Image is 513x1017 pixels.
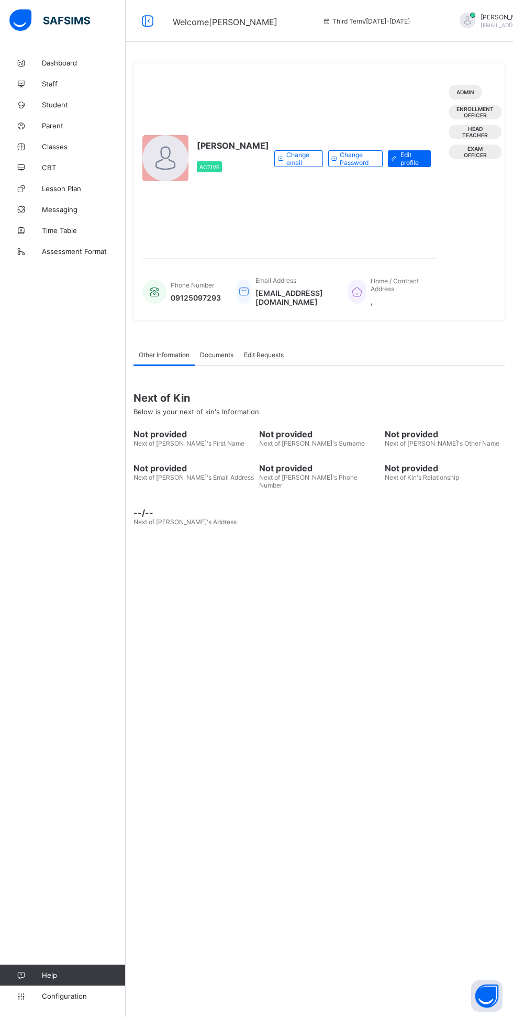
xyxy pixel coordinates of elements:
span: Staff [42,80,126,88]
span: Welcome [PERSON_NAME] [173,17,277,27]
span: Time Table [42,226,126,235]
span: Next of [PERSON_NAME]'s First Name [133,439,244,447]
span: Not provided [385,429,505,439]
span: Documents [200,351,233,359]
span: Next of Kin [133,392,505,404]
span: Not provided [133,429,254,439]
span: Next of [PERSON_NAME]'s Surname [259,439,365,447]
span: Active [199,164,219,170]
span: [EMAIL_ADDRESS][DOMAIN_NAME] [255,289,332,306]
span: Other Information [139,351,189,359]
span: Not provided [259,429,380,439]
span: Not provided [133,463,254,473]
span: Below is your next of kin's Information [133,407,259,416]
span: Not provided [259,463,380,473]
span: Messaging [42,205,126,214]
span: Home / Contract Address [371,277,419,293]
span: Next of Kin's Relationship [385,473,459,481]
span: Next of [PERSON_NAME]'s Other Name [385,439,499,447]
span: Next of [PERSON_NAME]'s Phone Number [259,473,358,489]
span: Head Teacher [456,126,494,138]
span: Student [42,101,126,109]
span: Change Password [340,151,374,167]
span: Edit Requests [244,351,284,359]
span: Help [42,971,125,979]
span: [PERSON_NAME] [197,140,269,151]
span: Next of [PERSON_NAME]'s Address [133,518,237,526]
span: Phone Number [171,281,214,289]
span: CBT [42,163,126,172]
span: session/term information [322,17,410,25]
span: Edit profile [400,151,423,167]
span: Change email [286,151,315,167]
span: Configuration [42,992,125,1000]
span: Parent [42,121,126,130]
span: Exam Officer [456,146,494,158]
span: Admin [456,89,474,95]
span: Enrollment Officer [456,106,494,118]
span: --/-- [133,507,254,518]
span: Classes [42,142,126,151]
span: Next of [PERSON_NAME]'s Email Address [133,473,254,481]
span: 09125097293 [171,293,221,302]
span: Dashboard [42,59,126,67]
span: , [371,297,426,306]
span: Lesson Plan [42,184,126,193]
span: Not provided [385,463,505,473]
span: Email Address [255,277,296,284]
button: Open asap [471,980,503,1012]
img: safsims [9,9,90,31]
span: Assessment Format [42,247,126,256]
